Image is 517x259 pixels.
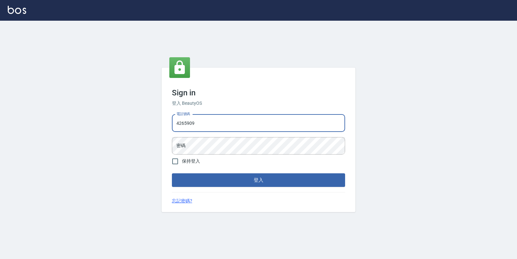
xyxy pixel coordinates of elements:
h3: Sign in [172,88,345,97]
button: 登入 [172,173,345,187]
label: 電話號碼 [176,112,190,116]
img: Logo [8,6,26,14]
span: 保持登入 [182,158,200,165]
a: 忘記密碼? [172,198,192,204]
h6: 登入 BeautyOS [172,100,345,107]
